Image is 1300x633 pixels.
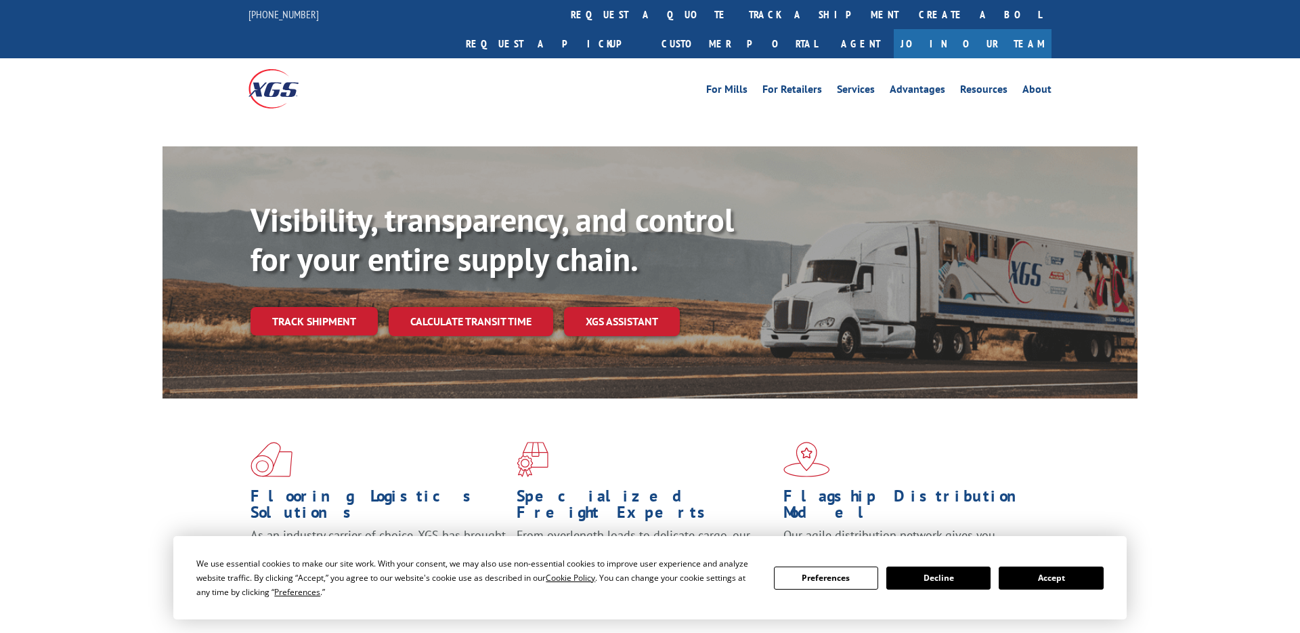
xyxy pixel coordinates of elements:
[274,586,320,598] span: Preferences
[389,307,553,336] a: Calculate transit time
[196,556,757,599] div: We use essential cookies to make our site work. With your consent, we may also use non-essential ...
[894,29,1052,58] a: Join Our Team
[960,84,1007,99] a: Resources
[774,567,878,590] button: Preferences
[173,536,1127,619] div: Cookie Consent Prompt
[517,527,773,588] p: From overlength loads to delicate cargo, our experienced staff knows the best way to move your fr...
[546,572,595,584] span: Cookie Policy
[251,488,506,527] h1: Flooring Logistics Solutions
[890,84,945,99] a: Advantages
[456,29,651,58] a: Request a pickup
[706,84,747,99] a: For Mills
[248,7,319,21] a: [PHONE_NUMBER]
[517,442,548,477] img: xgs-icon-focused-on-flooring-red
[517,488,773,527] h1: Specialized Freight Experts
[251,199,734,280] b: Visibility, transparency, and control for your entire supply chain.
[1022,84,1052,99] a: About
[783,527,1033,559] span: Our agile distribution network gives you nationwide inventory management on demand.
[837,84,875,99] a: Services
[886,567,991,590] button: Decline
[251,442,292,477] img: xgs-icon-total-supply-chain-intelligence-red
[827,29,894,58] a: Agent
[783,488,1039,527] h1: Flagship Distribution Model
[564,307,680,336] a: XGS ASSISTANT
[999,567,1103,590] button: Accept
[762,84,822,99] a: For Retailers
[651,29,827,58] a: Customer Portal
[783,442,830,477] img: xgs-icon-flagship-distribution-model-red
[251,527,506,575] span: As an industry carrier of choice, XGS has brought innovation and dedication to flooring logistics...
[251,307,378,335] a: Track shipment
